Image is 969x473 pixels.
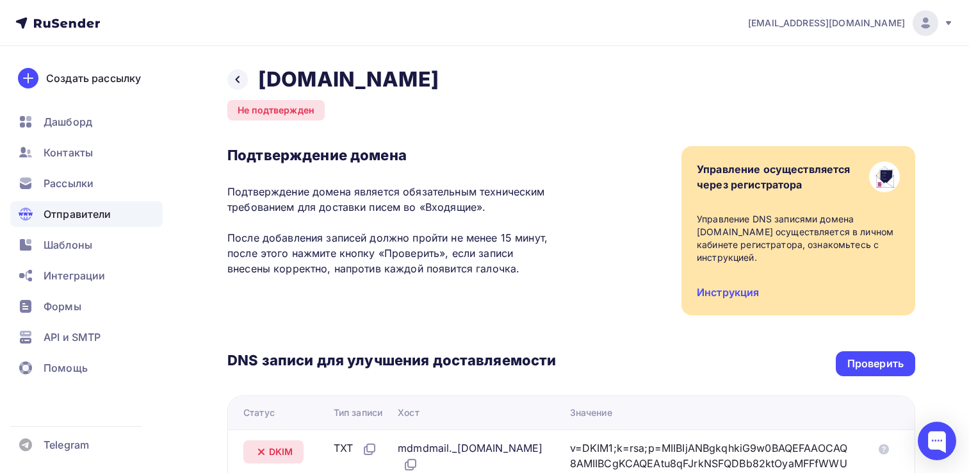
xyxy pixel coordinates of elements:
span: Помощь [44,360,88,376]
span: Интеграции [44,268,105,283]
a: Формы [10,294,163,319]
div: Не подтвержден [227,100,325,120]
a: Дашборд [10,109,163,135]
span: Формы [44,299,81,314]
p: Подтверждение домена является обязательным техническим требованием для доставки писем во «Входящи... [227,184,556,276]
a: Отправители [10,201,163,227]
div: Тип записи [334,406,382,419]
span: API и SMTP [44,329,101,345]
a: [EMAIL_ADDRESS][DOMAIN_NAME] [748,10,954,36]
a: Инструкция [697,286,759,299]
div: Хост [398,406,419,419]
a: Контакты [10,140,163,165]
span: DKIM [269,445,293,458]
span: Рассылки [44,176,94,191]
h3: DNS записи для улучшения доставляемости [227,351,556,372]
span: Telegram [44,437,89,452]
span: [EMAIL_ADDRESS][DOMAIN_NAME] [748,17,905,29]
span: Отправители [44,206,111,222]
div: Управление DNS записями домена [DOMAIN_NAME] осуществляется в личном кабинете регистратора, ознак... [697,213,900,264]
div: Статус [243,406,275,419]
div: Управление осуществляется через регистратора [697,162,851,192]
h2: [DOMAIN_NAME] [258,67,439,92]
span: Шаблоны [44,237,92,253]
a: Шаблоны [10,232,163,258]
div: mdmdmail._[DOMAIN_NAME] [398,440,550,472]
a: Рассылки [10,170,163,196]
div: Создать рассылку [46,71,141,86]
span: Дашборд [44,114,92,129]
div: TXT [334,440,377,457]
div: Проверить [847,356,904,371]
div: Значение [570,406,612,419]
h3: Подтверждение домена [227,146,556,164]
span: Контакты [44,145,93,160]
